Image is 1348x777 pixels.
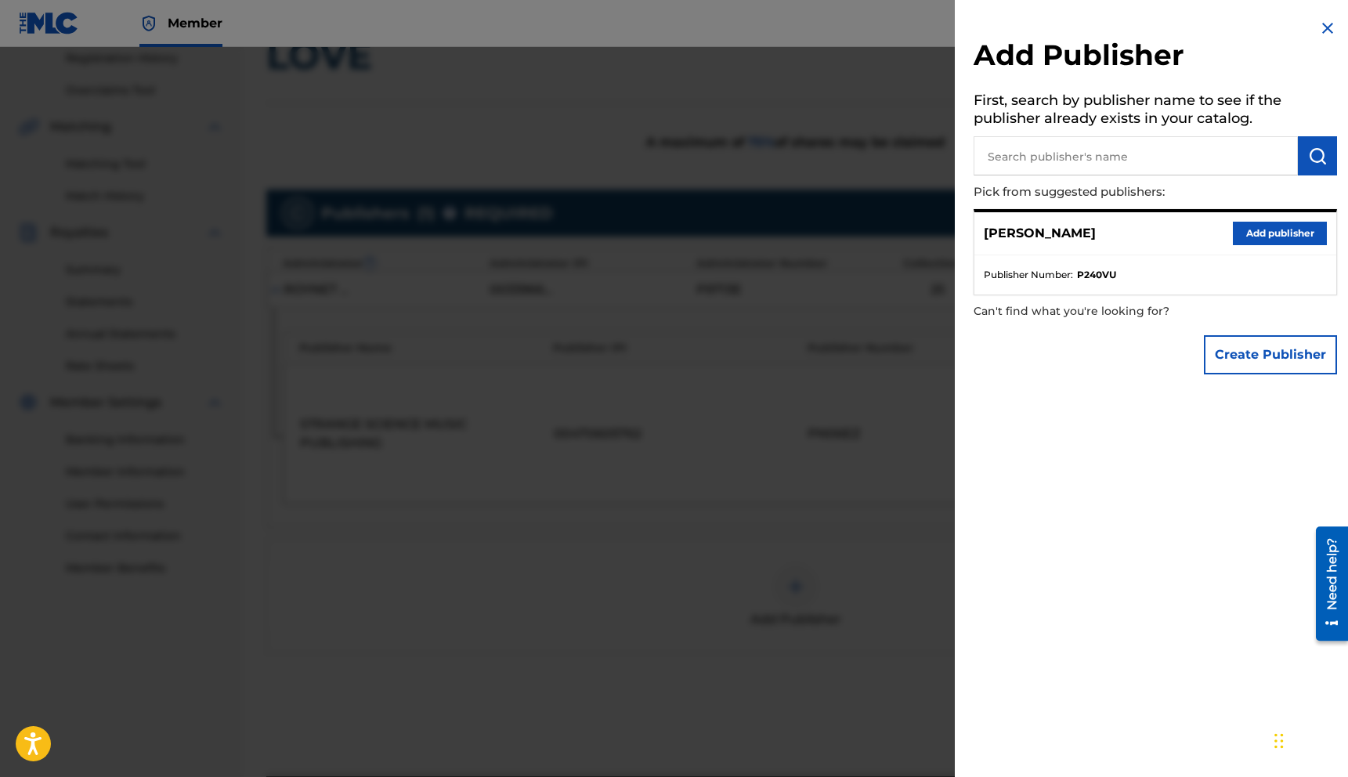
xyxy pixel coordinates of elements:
button: Create Publisher [1204,335,1337,374]
iframe: Chat Widget [1270,702,1348,777]
div: Drag [1274,717,1284,764]
p: [PERSON_NAME] [984,224,1096,243]
span: Publisher Number : [984,268,1073,282]
p: Pick from suggested publishers: [974,175,1248,209]
span: Member [168,14,222,32]
img: MLC Logo [19,12,79,34]
input: Search publisher's name [974,136,1298,175]
img: Top Rightsholder [139,14,158,33]
h5: First, search by publisher name to see if the publisher already exists in your catalog. [974,87,1337,136]
button: Add publisher [1233,222,1327,245]
iframe: Resource Center [1304,520,1348,646]
h2: Add Publisher [974,38,1337,78]
img: Search Works [1308,146,1327,165]
strong: P240VU [1077,268,1116,282]
p: Can't find what you're looking for? [974,295,1248,327]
